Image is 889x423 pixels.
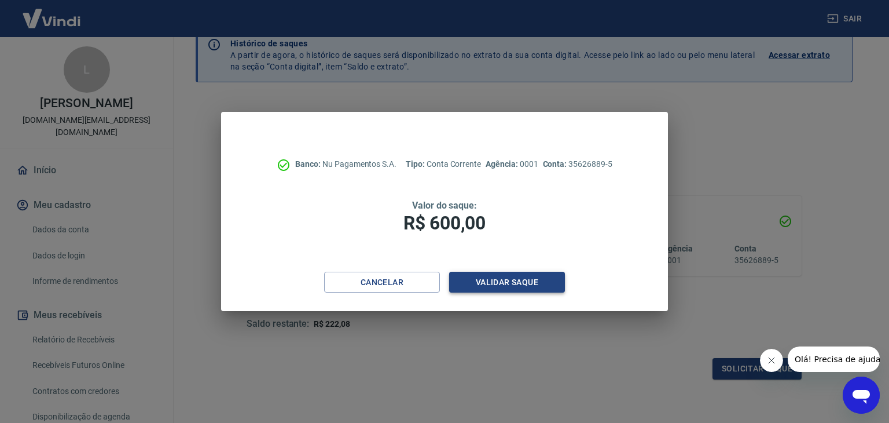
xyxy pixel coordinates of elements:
[324,272,440,293] button: Cancelar
[788,347,880,372] iframe: Mensagem da empresa
[543,158,612,170] p: 35626889-5
[295,159,322,169] span: Banco:
[295,158,396,170] p: Nu Pagamentos S.A.
[486,158,538,170] p: 0001
[406,159,427,169] span: Tipo:
[843,377,880,414] iframe: Botão para abrir a janela de mensagens
[403,212,486,234] span: R$ 600,00
[406,158,481,170] p: Conta Corrente
[7,8,97,17] span: Olá! Precisa de ajuda?
[543,159,569,169] span: Conta:
[412,200,477,211] span: Valor do saque:
[449,272,565,293] button: Validar saque
[760,349,783,372] iframe: Fechar mensagem
[486,159,520,169] span: Agência:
